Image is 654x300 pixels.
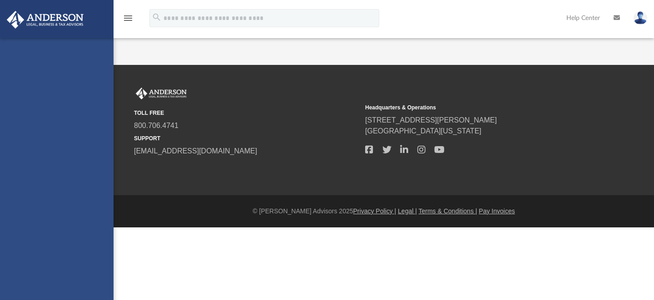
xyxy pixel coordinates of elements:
small: TOLL FREE [134,109,359,117]
a: Privacy Policy | [353,207,396,215]
a: [EMAIL_ADDRESS][DOMAIN_NAME] [134,147,257,155]
a: Legal | [398,207,417,215]
div: © [PERSON_NAME] Advisors 2025 [114,207,654,216]
i: menu [123,13,134,24]
a: [STREET_ADDRESS][PERSON_NAME] [365,116,497,124]
i: search [152,12,162,22]
a: 800.706.4741 [134,122,178,129]
a: menu [123,17,134,24]
small: SUPPORT [134,134,359,143]
a: Terms & Conditions | [419,207,477,215]
a: Pay Invoices [479,207,515,215]
img: User Pic [634,11,647,25]
a: [GEOGRAPHIC_DATA][US_STATE] [365,127,481,135]
img: Anderson Advisors Platinum Portal [4,11,86,29]
small: Headquarters & Operations [365,103,590,112]
img: Anderson Advisors Platinum Portal [134,88,188,99]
